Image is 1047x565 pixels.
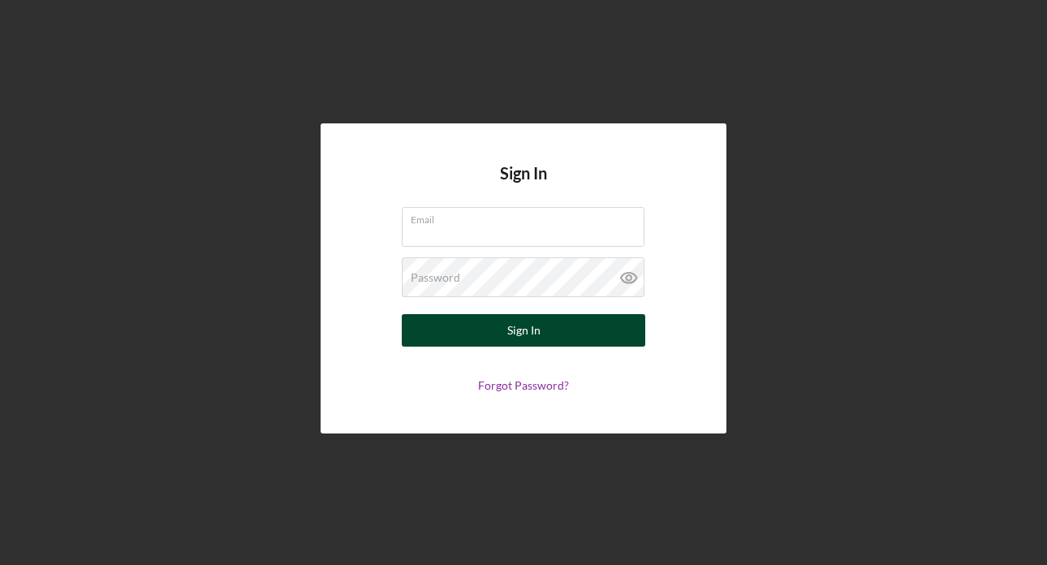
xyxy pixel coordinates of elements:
label: Email [411,208,644,226]
label: Password [411,271,460,284]
a: Forgot Password? [478,378,569,392]
h4: Sign In [500,164,547,207]
div: Sign In [507,314,541,347]
button: Sign In [402,314,645,347]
